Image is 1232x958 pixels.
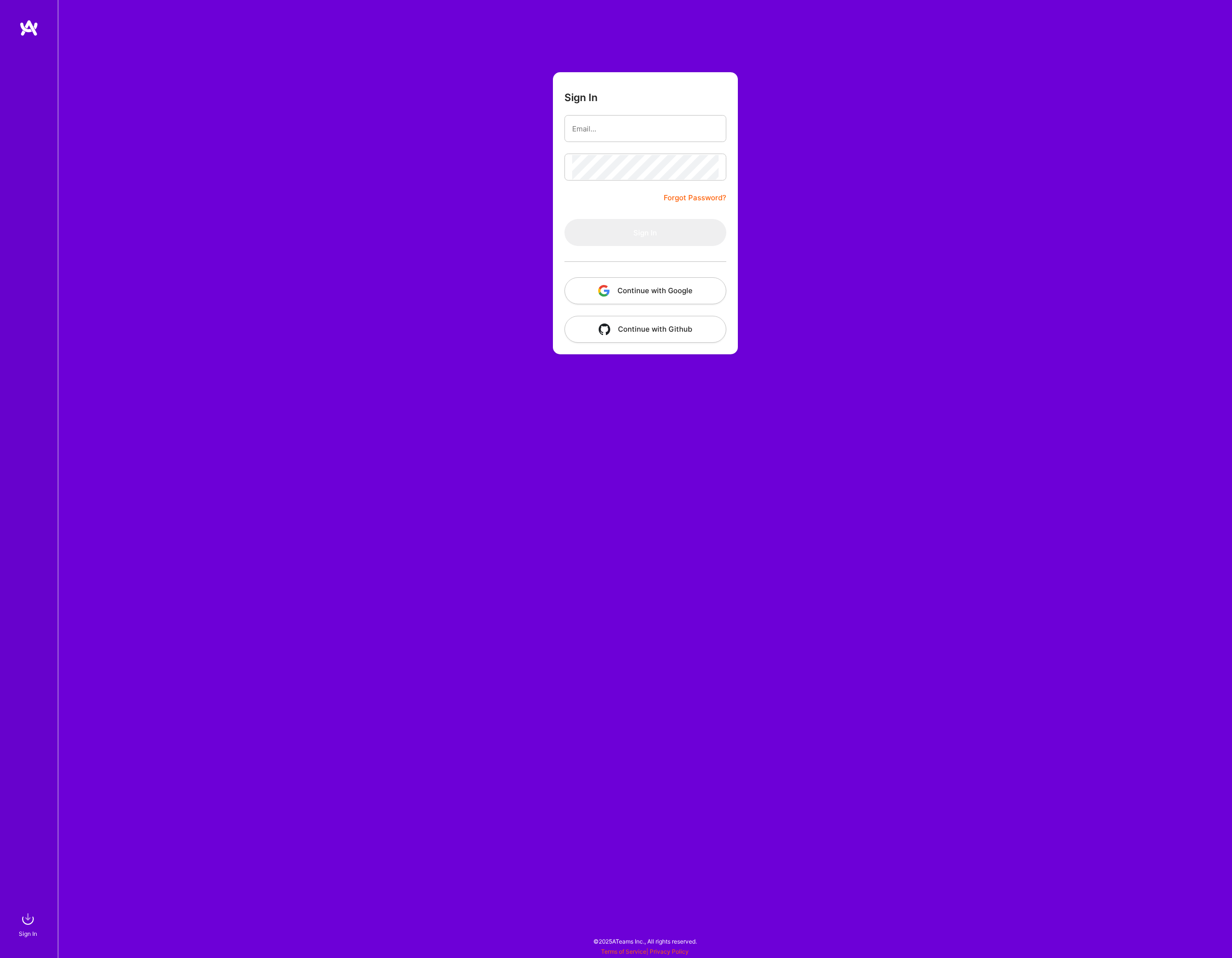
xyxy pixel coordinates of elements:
[19,929,37,939] div: Sign In
[18,909,38,929] img: sign in
[599,324,610,335] img: icon
[650,948,689,955] a: Privacy Policy
[598,285,610,297] img: icon
[601,948,689,955] span: |
[572,117,719,141] input: Email...
[564,219,726,246] button: Sign In
[564,316,726,343] button: Continue with Github
[564,91,598,104] h3: Sign In
[20,909,38,939] a: sign inSign In
[664,192,726,204] a: Forgot Password?
[58,929,1232,953] div: © 2025 ATeams Inc., All rights reserved.
[564,277,726,304] button: Continue with Google
[19,19,39,37] img: logo
[601,948,646,955] a: Terms of Service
